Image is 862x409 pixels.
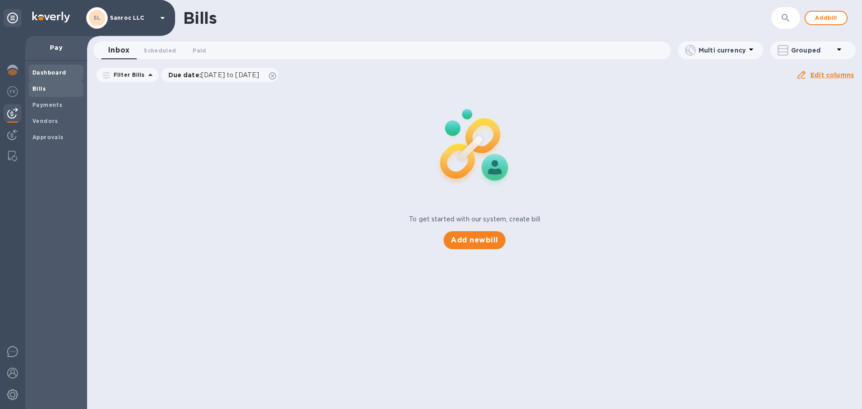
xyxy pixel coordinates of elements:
b: Vendors [32,118,58,124]
h1: Bills [183,9,216,27]
img: Logo [32,12,70,22]
span: Scheduled [144,46,176,55]
p: Due date : [168,70,264,79]
p: Grouped [791,46,834,55]
div: Due date:[DATE] to [DATE] [161,68,279,82]
p: To get started with our system, create bill [409,215,540,224]
b: Bills [32,85,46,92]
button: Add newbill [444,231,505,249]
span: Paid [193,46,206,55]
b: Approvals [32,134,64,141]
span: Add bill [813,13,840,23]
b: Dashboard [32,69,66,76]
p: Sanroc LLC [110,15,155,21]
div: Unpin categories [4,9,22,27]
b: Payments [32,101,62,108]
p: Multi currency [699,46,746,55]
b: SL [93,14,101,21]
span: Inbox [108,44,129,57]
p: Pay [32,43,80,52]
img: Foreign exchange [7,86,18,97]
span: Add new bill [451,235,498,246]
u: Edit columns [810,71,854,79]
p: Filter Bills [110,71,145,79]
button: Addbill [805,11,848,25]
span: [DATE] to [DATE] [201,71,259,79]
